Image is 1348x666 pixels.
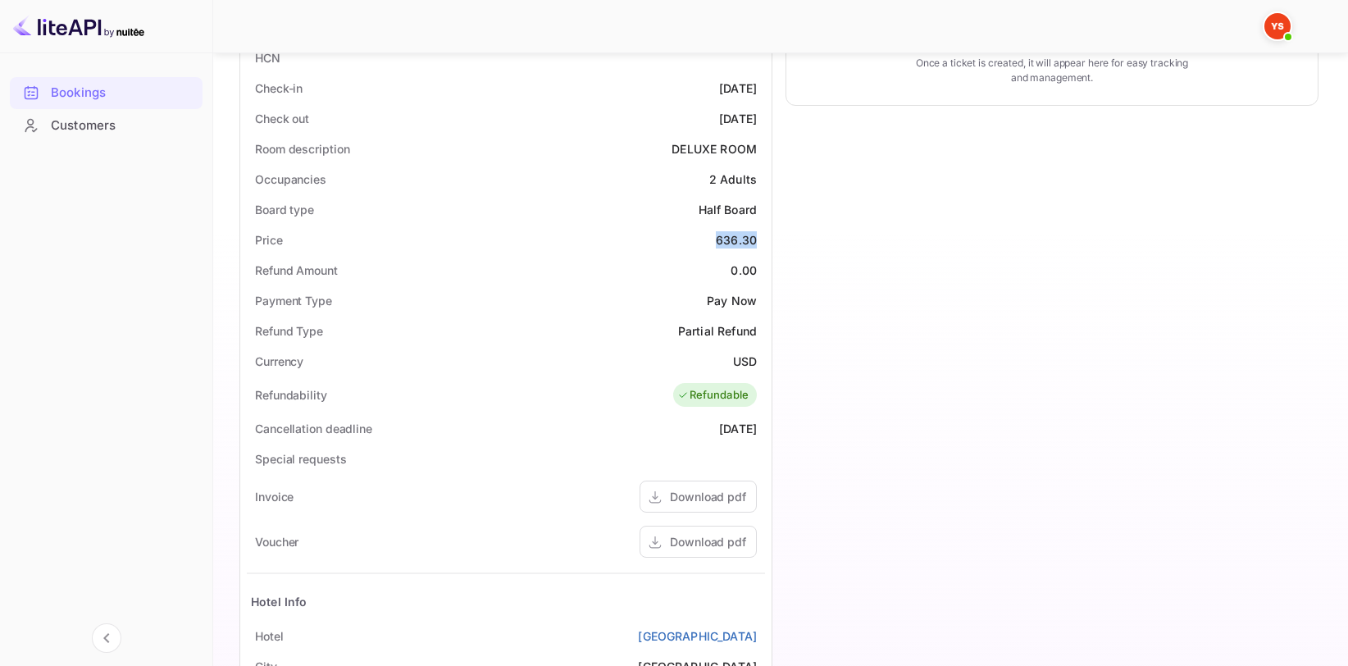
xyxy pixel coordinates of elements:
div: Occupancies [255,171,326,188]
div: Board type [255,201,314,218]
div: HCN [255,49,280,66]
a: [GEOGRAPHIC_DATA] [638,627,757,645]
div: [DATE] [719,110,757,127]
div: Download pdf [670,488,746,505]
a: Bookings [10,77,203,107]
div: Payment Type [255,292,332,309]
div: Check out [255,110,309,127]
div: Bookings [51,84,194,103]
a: Customers [10,110,203,140]
div: Bookings [10,77,203,109]
div: [DATE] [719,420,757,437]
div: Pay Now [707,292,757,309]
div: Currency [255,353,303,370]
div: Voucher [255,533,298,550]
div: Refundability [255,386,327,404]
div: Half Board [699,201,758,218]
button: Collapse navigation [92,623,121,653]
div: 2 Adults [709,171,757,188]
div: Hotel [255,627,284,645]
div: Refund Type [255,322,323,340]
img: Yandex Support [1264,13,1291,39]
div: Customers [10,110,203,142]
div: [DATE] [719,80,757,97]
div: Partial Refund [678,322,757,340]
div: Customers [51,116,194,135]
div: Hotel Info [251,593,307,610]
div: Download pdf [670,533,746,550]
div: Refundable [677,387,749,404]
div: 636.30 [716,231,757,249]
div: 0.00 [731,262,757,279]
div: Check-in [255,80,303,97]
div: Price [255,231,283,249]
div: Room description [255,140,349,157]
p: Once a ticket is created, it will appear here for easy tracking and management. [909,56,1195,85]
div: Cancellation deadline [255,420,372,437]
div: Invoice [255,488,294,505]
div: Special requests [255,450,346,468]
img: LiteAPI logo [13,13,144,39]
div: DELUXE ROOM [672,140,757,157]
div: Refund Amount [255,262,338,279]
div: USD [733,353,757,370]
